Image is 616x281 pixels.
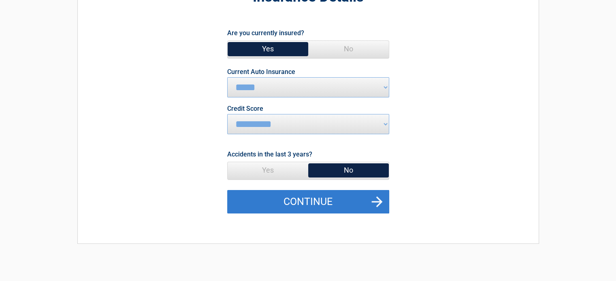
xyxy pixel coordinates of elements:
[228,41,308,57] span: Yes
[228,162,308,178] span: Yes
[308,41,389,57] span: No
[227,27,304,38] label: Are you currently insured?
[308,162,389,178] span: No
[227,106,263,112] label: Credit Score
[227,69,295,75] label: Current Auto Insurance
[227,190,389,213] button: Continue
[227,149,312,160] label: Accidents in the last 3 years?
